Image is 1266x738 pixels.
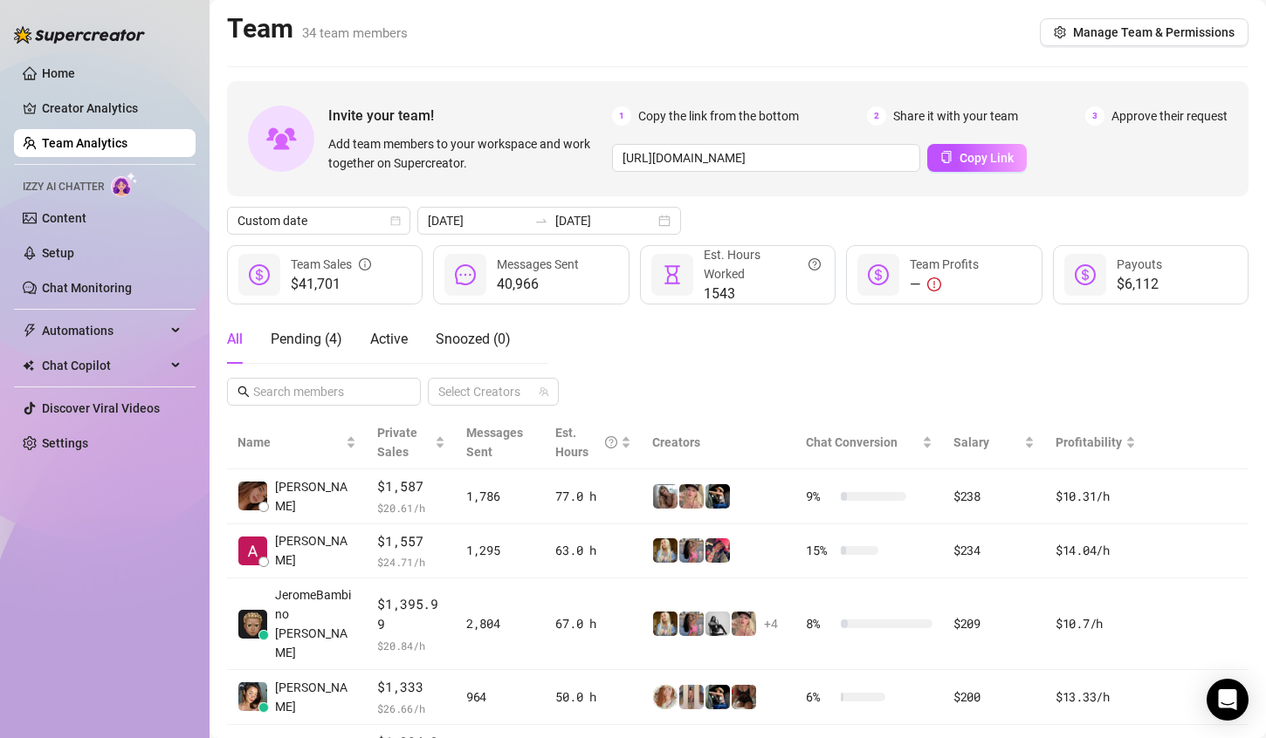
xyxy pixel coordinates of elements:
[806,541,834,560] span: 15 %
[497,274,579,295] span: 40,966
[275,585,356,662] span: JeromeBambino [PERSON_NAME]
[868,264,889,285] span: dollar-circle
[497,257,579,271] span: Messages Sent
[436,331,511,347] span: Snoozed ( 0 )
[377,531,445,552] span: $1,557
[732,685,756,709] img: Lily Rhyia
[642,416,795,469] th: Creators
[555,423,617,461] div: Est. Hours
[534,214,548,228] span: to
[42,66,75,80] a: Home
[291,255,371,274] div: Team Sales
[705,612,730,636] img: Grace Hunt
[23,179,104,195] span: Izzy AI Chatter
[705,484,730,509] img: Kaliana
[377,700,445,717] span: $ 26.66 /h
[227,12,408,45] h2: Team
[275,477,356,516] span: [PERSON_NAME]
[1056,687,1136,707] div: $13.33 /h
[466,687,534,707] div: 964
[111,172,138,197] img: AI Chatter
[253,382,396,401] input: Search members
[455,264,476,285] span: message
[555,487,631,506] div: 77.0 h
[237,208,400,234] span: Custom date
[249,264,270,285] span: dollar-circle
[42,436,88,450] a: Settings
[291,274,371,295] span: $41,701
[238,682,267,711] img: Jade Marcelo
[555,211,655,230] input: End date
[679,612,704,636] img: Kota
[893,106,1018,126] span: Share it with your team
[555,614,631,633] div: 67.0 h
[227,416,367,469] th: Name
[328,134,605,173] span: Add team members to your workspace and work together on Supercreator.
[1111,106,1228,126] span: Approve their request
[910,274,979,295] div: —
[42,211,86,225] a: Content
[370,331,408,347] span: Active
[1117,274,1162,295] span: $6,112
[612,106,631,126] span: 1
[466,614,534,633] div: 2,804
[960,151,1014,165] span: Copy Link
[653,612,678,636] img: Kleio
[953,487,1035,506] div: $238
[377,426,417,459] span: Private Sales
[653,484,678,509] img: Kat
[1056,435,1122,449] span: Profitability
[638,106,799,126] span: Copy the link from the bottom
[605,423,617,461] span: question-circle
[42,401,160,415] a: Discover Viral Videos
[42,317,166,345] span: Automations
[302,25,408,41] span: 34 team members
[359,255,371,274] span: info-circle
[390,215,401,226] span: calendar
[1056,487,1136,506] div: $10.31 /h
[377,499,445,516] span: $ 20.61 /h
[377,637,445,654] span: $ 20.84 /h
[806,487,834,506] span: 9 %
[1085,106,1104,126] span: 3
[953,435,989,449] span: Salary
[704,245,821,284] div: Est. Hours Worked
[808,245,821,284] span: question-circle
[275,531,356,570] span: [PERSON_NAME]
[428,211,527,230] input: Start date
[679,538,704,563] img: Kota
[927,144,1027,172] button: Copy Link
[806,435,898,449] span: Chat Conversion
[1040,18,1249,46] button: Manage Team & Permissions
[653,538,678,563] img: Kleio
[555,541,631,560] div: 63.0 h
[42,136,127,150] a: Team Analytics
[940,151,953,163] span: copy
[328,105,612,126] span: Invite your team!
[42,352,166,379] span: Chat Copilot
[466,487,534,506] div: 1,786
[953,614,1035,633] div: $209
[653,685,678,709] img: Amy Pond
[539,386,549,397] span: team
[910,257,979,271] span: Team Profits
[662,264,683,285] span: hourglass
[1117,257,1162,271] span: Payouts
[704,284,821,304] span: 1543
[1056,614,1136,633] div: $10.7 /h
[1054,26,1066,38] span: setting
[237,386,250,398] span: search
[238,536,267,565] img: Albert
[679,484,704,509] img: Tyra
[705,538,730,563] img: Bunny
[764,614,778,633] span: + 4
[238,482,267,510] img: Danielle
[42,94,182,122] a: Creator Analytics
[555,687,631,707] div: 50.0 h
[237,433,342,452] span: Name
[953,687,1035,707] div: $200
[466,541,534,560] div: 1,295
[705,685,730,709] img: Kaliana
[377,476,445,497] span: $1,587
[679,685,704,709] img: Victoria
